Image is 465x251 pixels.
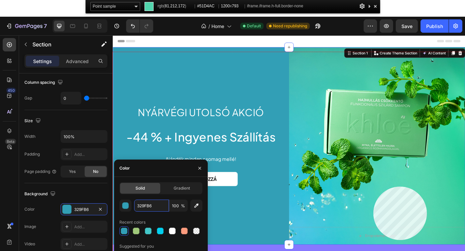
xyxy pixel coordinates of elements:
[83,160,118,168] p: KEZDJ HOZZÁ
[24,134,35,140] div: Width
[178,4,185,8] span: 172
[287,226,323,231] div: Drop element here
[61,131,107,143] input: Auto
[24,151,40,157] div: Padding
[351,16,381,24] button: AI Content
[247,23,261,29] span: Default
[372,2,379,10] div: Close and Stop Picking
[396,19,418,33] button: Save
[74,207,94,213] div: 329FB6
[24,78,64,87] div: Column spacing
[197,2,216,10] span: #51D4AC
[232,4,239,8] span: 793
[211,23,224,30] span: Home
[61,92,81,104] input: Auto
[24,116,42,125] div: Size
[170,4,177,8] span: 212
[165,4,169,8] span: 81
[247,2,303,10] span: iframe
[273,23,307,29] span: Need republishing
[74,224,106,230] div: Add...
[126,19,153,33] div: Undo/Redo
[33,58,52,65] p: Settings
[421,19,449,33] button: Publish
[24,206,35,212] div: Color
[6,137,195,145] p: Ajándék minden csomag mellé!
[218,4,219,8] span: |
[32,40,87,48] p: Section
[5,102,196,130] h2: -44 % + Ingyenes Szállítás
[24,169,57,175] div: Page padding
[93,169,98,175] span: No
[24,190,57,199] div: Background
[5,139,16,144] div: Beta
[244,4,245,8] span: |
[201,14,401,239] div: Background Image
[66,58,89,65] p: Advanced
[194,4,195,8] span: |
[44,22,47,30] p: 7
[426,23,443,30] div: Publish
[221,2,243,10] span: x
[24,241,35,247] div: Video
[304,17,347,23] p: Create Theme Section
[5,80,196,95] h2: Nyárvégi utolsó akció
[158,2,193,10] span: rgb( , , )
[221,4,230,8] span: 1200
[69,169,76,175] span: Yes
[258,4,303,8] span: .iframe.h-full.border-none
[359,2,365,10] div: Options
[59,156,142,172] a: KEZDJ HOZZÁ
[208,23,210,30] span: /
[367,2,372,10] div: Collapse This Panel
[272,17,292,23] div: Section 1
[24,95,32,101] div: Gap
[74,152,106,158] div: Add...
[74,241,106,247] div: Add...
[401,23,412,29] span: Save
[24,224,36,230] div: Image
[3,19,50,33] button: 7
[6,88,16,93] div: 450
